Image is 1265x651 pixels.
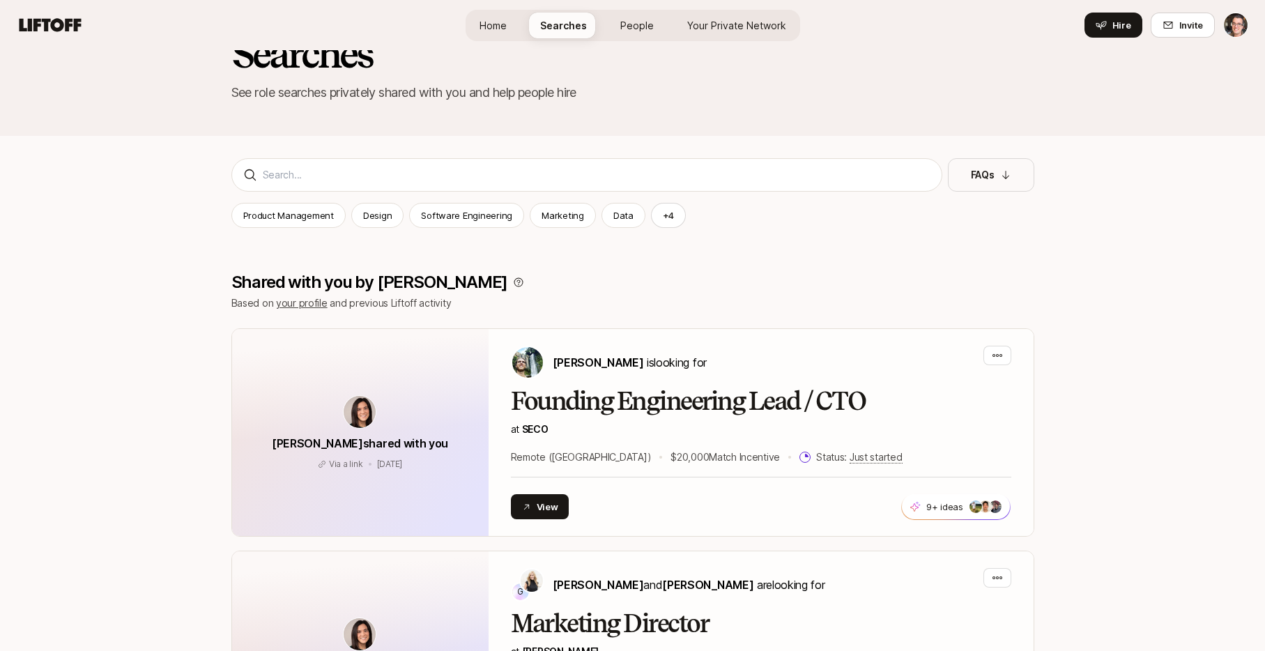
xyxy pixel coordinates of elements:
[651,203,687,228] button: +4
[276,297,328,309] a: your profile
[511,388,1011,415] h2: Founding Engineering Lead / CTO
[926,500,963,514] p: 9+ ideas
[969,500,982,513] img: 23676b67_9673_43bb_8dff_2aeac9933bfb.jpg
[553,578,644,592] span: [PERSON_NAME]
[511,610,1011,638] h2: Marketing Director
[243,208,334,222] p: Product Management
[971,167,995,183] p: FAQs
[540,18,587,33] span: Searches
[512,347,543,378] img: Carter Cleveland
[989,500,1002,513] img: 9459f226_b952_4cdc_ade2_23b79d4c6f8c.jpg
[613,208,634,222] p: Data
[468,13,518,38] a: Home
[620,18,654,33] span: People
[553,355,644,369] span: [PERSON_NAME]
[377,459,403,469] span: August 7, 2025 12:33pm
[231,295,1034,312] p: Based on and previous Liftoff activity
[344,618,376,650] img: avatar-url
[511,494,569,519] button: View
[687,18,786,33] span: Your Private Network
[231,83,1034,102] p: See role searches privately shared with you and help people hire
[517,583,523,600] p: G
[1084,13,1142,38] button: Hire
[676,13,797,38] a: Your Private Network
[850,451,903,464] span: Just started
[662,578,753,592] span: [PERSON_NAME]
[1151,13,1215,38] button: Invite
[1224,13,1248,37] img: Eric Smith
[263,167,930,183] input: Search...
[643,578,753,592] span: and
[553,576,825,594] p: are looking for
[272,436,448,450] span: [PERSON_NAME] shared with you
[421,208,512,222] p: Software Engineering
[521,569,543,592] img: Kait Stephens
[329,458,363,470] p: Via a link
[480,18,507,33] span: Home
[231,33,1034,75] h2: Searches
[231,273,508,292] p: Shared with you by [PERSON_NAME]
[363,208,392,222] p: Design
[1179,18,1203,32] span: Invite
[816,449,902,466] p: Status:
[529,13,598,38] a: Searches
[901,493,1011,520] button: 9+ ideas
[511,421,1011,438] p: at
[511,449,652,466] p: Remote ([GEOGRAPHIC_DATA])
[948,158,1034,192] button: FAQs
[670,449,780,466] p: $20,000 Match Incentive
[522,423,549,435] span: SECO
[979,500,992,513] img: c3894d86_b3f1_4e23_a0e4_4d923f503b0e.jpg
[1112,18,1131,32] span: Hire
[1223,13,1248,38] button: Eric Smith
[553,353,707,372] p: is looking for
[609,13,665,38] a: People
[344,396,376,428] img: avatar-url
[542,208,584,222] p: Marketing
